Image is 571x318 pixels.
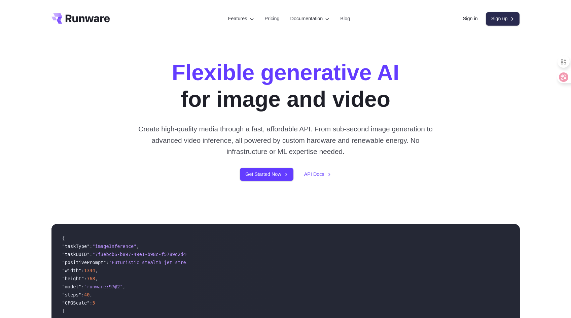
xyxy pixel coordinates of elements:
[84,284,123,289] span: "runware:97@2"
[84,292,90,297] span: 40
[265,15,280,23] a: Pricing
[84,276,87,281] span: :
[304,170,331,178] a: API Docs
[93,244,137,249] span: "imageInference"
[62,260,106,265] span: "positivePrompt"
[106,260,109,265] span: :
[62,308,65,314] span: }
[62,235,65,241] span: {
[240,168,293,181] a: Get Started Now
[486,12,520,25] a: Sign up
[62,268,81,273] span: "width"
[90,292,92,297] span: ,
[62,252,90,257] span: "taskUUID"
[62,244,90,249] span: "taskType"
[90,300,92,306] span: :
[95,268,98,273] span: ,
[62,284,81,289] span: "model"
[81,292,84,297] span: :
[51,13,110,24] a: Go to /
[81,268,84,273] span: :
[90,244,92,249] span: :
[90,252,92,257] span: :
[62,292,81,297] span: "steps"
[109,260,360,265] span: "Futuristic stealth jet streaking through a neon-lit cityscape with glowing purple exhaust"
[123,284,126,289] span: ,
[136,244,139,249] span: ,
[95,276,98,281] span: ,
[93,300,95,306] span: 5
[228,15,254,23] label: Features
[62,300,90,306] span: "CFGScale"
[136,123,435,157] p: Create high-quality media through a fast, affordable API. From sub-second image generation to adv...
[290,15,330,23] label: Documentation
[84,268,95,273] span: 1344
[81,284,84,289] span: :
[172,60,399,85] strong: Flexible generative AI
[62,276,84,281] span: "height"
[93,252,197,257] span: "7f3ebcb6-b897-49e1-b98c-f5789d2d40d7"
[87,276,95,281] span: 768
[463,15,478,23] a: Sign in
[340,15,350,23] a: Blog
[172,59,399,113] h1: for image and video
